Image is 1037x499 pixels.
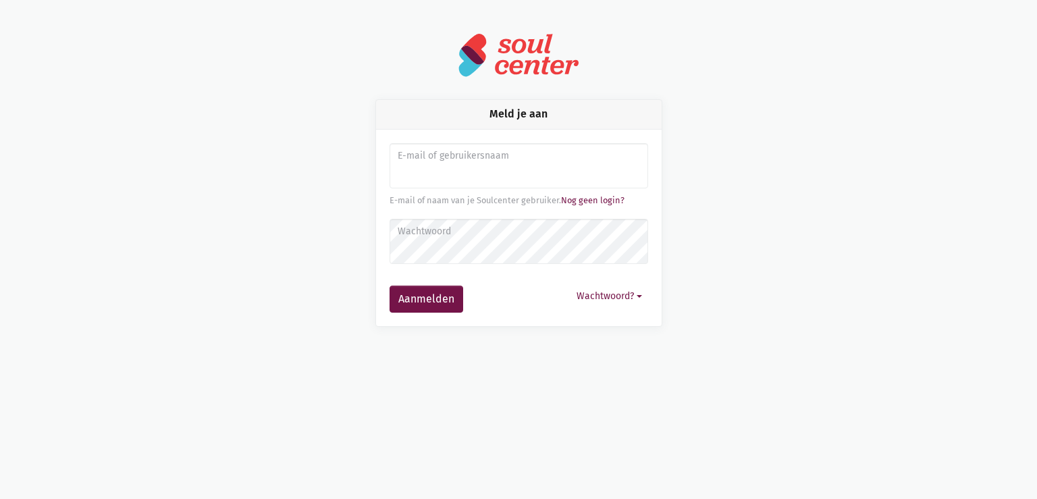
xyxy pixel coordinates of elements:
[390,194,648,207] div: E-mail of naam van je Soulcenter gebruiker.
[570,286,648,307] button: Wachtwoord?
[561,195,624,205] a: Nog geen login?
[390,143,648,313] form: Aanmelden
[398,224,639,239] label: Wachtwoord
[390,286,463,313] button: Aanmelden
[458,32,579,78] img: logo-soulcenter-full.svg
[398,149,639,163] label: E-mail of gebruikersnaam
[376,100,662,129] div: Meld je aan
